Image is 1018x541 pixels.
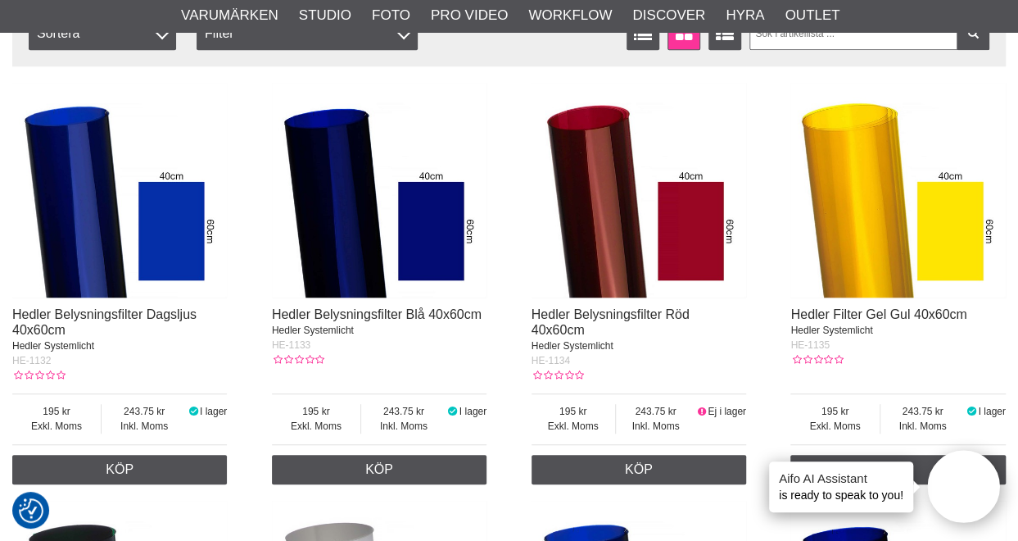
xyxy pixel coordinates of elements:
span: Inkl. Moms [880,419,966,434]
a: Hedler Filter Gel Gul 40x60cm [790,307,966,321]
span: 243.75 [616,404,696,419]
i: I lager [446,406,459,417]
a: Outlet [785,5,839,26]
span: Inkl. Moms [102,419,187,434]
span: Hedler Systemlicht [532,340,613,352]
div: Kundbetyg: 0 [12,368,65,383]
a: Pro Video [431,5,508,26]
span: 195 [272,404,360,419]
i: Ej i lager [695,406,708,417]
span: Exkl. Moms [532,419,615,434]
a: Fönstervisning [667,17,700,50]
a: Köp [790,455,1005,484]
a: Hedler Belysningsfilter Röd 40x60cm [532,307,690,337]
a: Listvisning [627,17,659,50]
span: Exkl. Moms [12,419,101,434]
i: I lager [187,406,200,417]
a: Varumärken [181,5,278,26]
button: Samtyckesinställningar [19,496,43,525]
a: Workflow [528,5,612,26]
a: Studio [299,5,351,26]
span: 195 [12,404,101,419]
span: Exkl. Moms [790,419,879,434]
img: Revisit consent button [19,498,43,523]
span: Hedler Systemlicht [12,340,94,352]
span: Exkl. Moms [272,419,360,434]
div: Kundbetyg: 0 [272,352,324,367]
i: I lager [966,406,979,417]
span: Ej i lager [708,406,746,417]
span: Sortera [29,17,176,50]
a: Foto [372,5,410,26]
span: I lager [978,406,1005,417]
span: I lager [459,406,486,417]
input: Sök i artikellista ... [749,17,989,50]
a: Hyra [726,5,764,26]
span: HE-1134 [532,355,570,366]
a: Utökad listvisning [708,17,741,50]
h4: Aifo AI Assistant [779,470,903,487]
span: 243.75 [102,404,187,419]
span: Inkl. Moms [616,419,696,434]
img: Hedler Belysningsfilter Röd 40x60cm [532,83,746,298]
a: Hedler Belysningsfilter Blå 40x60cm [272,307,482,321]
div: is ready to speak to you! [769,461,913,512]
span: 243.75 [361,404,446,419]
span: Hedler Systemlicht [790,325,872,336]
img: Hedler Belysningsfilter Dagsljus 40x60cm [12,83,227,298]
span: 195 [790,404,879,419]
a: Köp [532,455,746,484]
a: Hedler Belysningsfilter Dagsljus 40x60cm [12,307,197,337]
span: I lager [200,406,227,417]
a: Discover [632,5,705,26]
span: Inkl. Moms [361,419,446,434]
div: Kundbetyg: 0 [532,368,584,383]
span: HE-1135 [790,339,829,351]
div: Filter [197,17,418,50]
a: Filtrera [957,17,989,50]
span: 243.75 [880,404,966,419]
span: 195 [532,404,615,419]
span: HE-1132 [12,355,51,366]
a: Köp [12,455,227,484]
div: Kundbetyg: 0 [790,352,843,367]
img: Hedler Belysningsfilter Blå 40x60cm [272,83,486,298]
a: Köp [272,455,486,484]
img: Hedler Filter Gel Gul 40x60cm [790,83,1005,298]
span: HE-1133 [272,339,310,351]
span: Hedler Systemlicht [272,325,354,336]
